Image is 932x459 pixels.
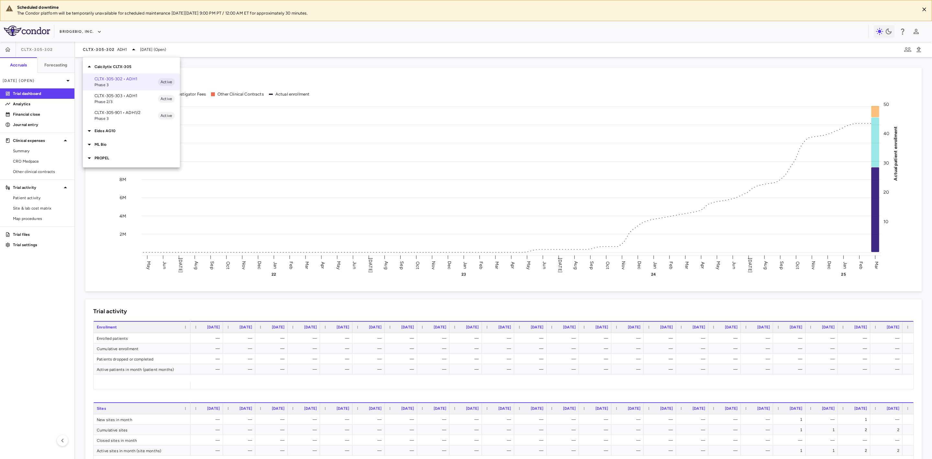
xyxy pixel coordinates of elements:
p: CLTX-305-303 • ADH1 [94,93,158,99]
span: Active [158,113,175,119]
div: ML Bio [83,138,180,151]
p: CLTX-305-901 • ADH1/2 [94,110,158,116]
p: Eidos AG10 [94,128,180,134]
p: Calcilytix CLTX-305 [94,64,180,70]
span: Phase 3 [94,116,158,121]
p: CLTX-305-302 • ADH1 [94,76,158,82]
div: Eidos AG10 [83,124,180,138]
div: CLTX-305-303 • ADH1Phase 2/3Active [83,90,180,107]
span: Active [158,79,175,85]
span: Active [158,96,175,102]
div: CLTX-305-302 • ADH1Phase 3Active [83,74,180,90]
p: ML Bio [94,142,180,147]
div: CLTX-305-901 • ADH1/2Phase 3Active [83,107,180,124]
div: Calcilytix CLTX-305 [83,60,180,74]
span: Phase 2/3 [94,99,158,105]
span: Phase 3 [94,82,158,88]
p: PROPEL [94,155,180,161]
div: PROPEL [83,151,180,165]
